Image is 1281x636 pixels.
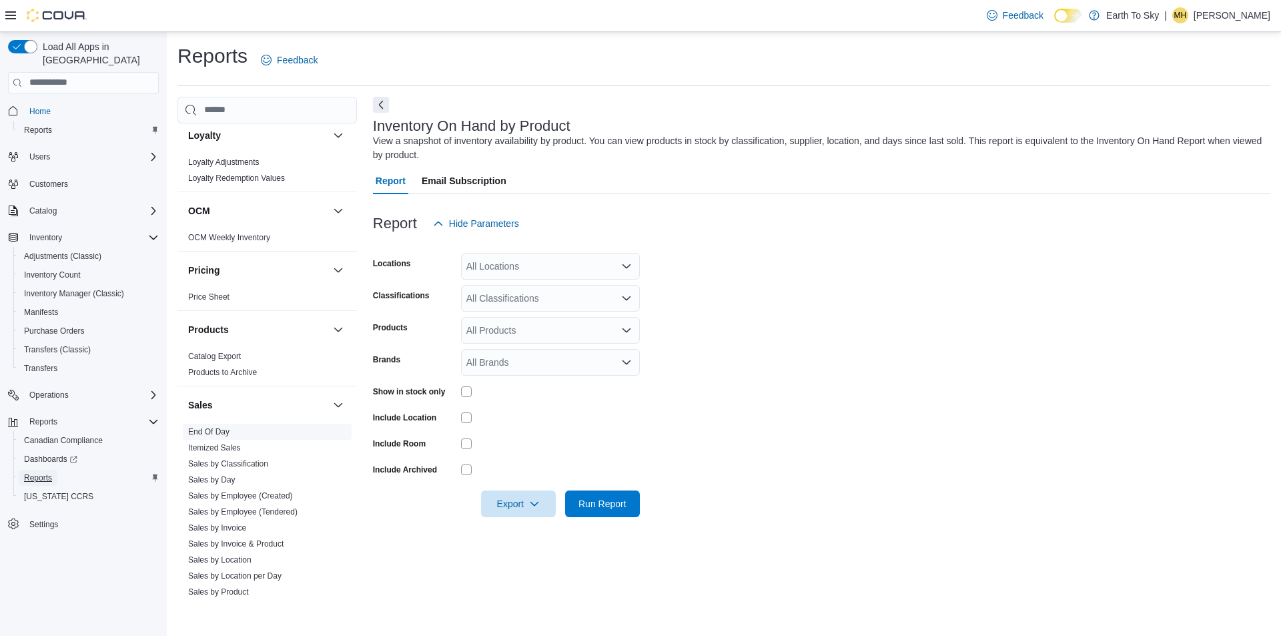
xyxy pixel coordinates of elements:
button: Loyalty [188,129,328,142]
span: Sales by Employee (Created) [188,491,293,501]
span: Feedback [277,53,318,67]
button: Settings [3,514,164,533]
span: Home [29,106,51,117]
span: Washington CCRS [19,489,159,505]
button: Manifests [13,303,164,322]
a: Sales by Classification [188,459,268,468]
button: Inventory Manager (Classic) [13,284,164,303]
a: Sales by Employee (Created) [188,491,293,501]
span: Transfers (Classic) [19,342,159,358]
a: Itemized Sales [188,443,241,452]
div: OCM [177,230,357,251]
span: Catalog [24,203,159,219]
label: Classifications [373,290,430,301]
label: Include Archived [373,464,437,475]
h3: Products [188,323,229,336]
button: Inventory [24,230,67,246]
label: Show in stock only [373,386,446,397]
span: Reports [19,470,159,486]
span: Dashboards [19,451,159,467]
span: Transfers [19,360,159,376]
span: Run Report [578,497,626,511]
label: Include Location [373,412,436,423]
a: Sales by Employee (Tendered) [188,507,298,517]
a: Dashboards [19,451,83,467]
button: Reports [13,468,164,487]
span: Canadian Compliance [19,432,159,448]
span: Purchase Orders [24,326,85,336]
button: Open list of options [621,357,632,368]
div: View a snapshot of inventory availability by product. You can view products in stock by classific... [373,134,1264,162]
nav: Complex example [8,96,159,569]
button: Purchase Orders [13,322,164,340]
a: Sales by Location [188,555,252,565]
span: Sales by Classification [188,458,268,469]
span: Customers [24,176,159,192]
span: End Of Day [188,426,230,437]
label: Include Room [373,438,426,449]
h1: Reports [177,43,248,69]
a: Inventory Manager (Classic) [19,286,129,302]
span: Dashboards [24,454,77,464]
span: Home [24,103,159,119]
button: Customers [3,174,164,194]
button: Loyalty [330,127,346,143]
span: Inventory Count [19,267,159,283]
button: Inventory [3,228,164,247]
button: Reports [24,414,63,430]
span: Users [29,151,50,162]
span: Inventory Manager (Classic) [19,286,159,302]
h3: Pricing [188,264,220,277]
button: Open list of options [621,293,632,304]
span: Sales by Invoice [188,523,246,533]
button: Reports [3,412,164,431]
a: [US_STATE] CCRS [19,489,99,505]
span: Reports [29,416,57,427]
span: Users [24,149,159,165]
span: Reports [24,125,52,135]
a: Customers [24,176,73,192]
button: Sales [188,398,328,412]
a: Transfers (Classic) [19,342,96,358]
p: | [1164,7,1167,23]
span: Manifests [19,304,159,320]
button: Open list of options [621,261,632,272]
h3: Loyalty [188,129,221,142]
button: Operations [3,386,164,404]
span: Loyalty Redemption Values [188,173,285,184]
a: End Of Day [188,427,230,436]
span: Adjustments (Classic) [24,251,101,262]
span: Transfers [24,363,57,374]
label: Locations [373,258,411,269]
span: Sales by Location per Day [188,571,282,581]
button: Transfers [13,359,164,378]
button: Adjustments (Classic) [13,247,164,266]
h3: OCM [188,204,210,218]
h3: Report [373,216,417,232]
button: Products [330,322,346,338]
span: Itemized Sales [188,442,241,453]
span: Reports [24,472,52,483]
a: Purchase Orders [19,323,90,339]
span: Feedback [1003,9,1043,22]
a: Sales by Day [188,475,236,485]
span: Catalog [29,206,57,216]
span: Hide Parameters [449,217,519,230]
span: Report [376,168,406,194]
p: [PERSON_NAME] [1194,7,1270,23]
a: Price Sheet [188,292,230,302]
a: Home [24,103,56,119]
button: Next [373,97,389,113]
h3: Inventory On Hand by Product [373,118,570,134]
button: Open list of options [621,325,632,336]
button: Operations [24,387,74,403]
button: Catalog [24,203,62,219]
span: Customers [29,179,68,190]
p: Earth To Sky [1106,7,1159,23]
button: Pricing [330,262,346,278]
span: OCM Weekly Inventory [188,232,270,243]
button: Users [3,147,164,166]
span: Reports [19,122,159,138]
